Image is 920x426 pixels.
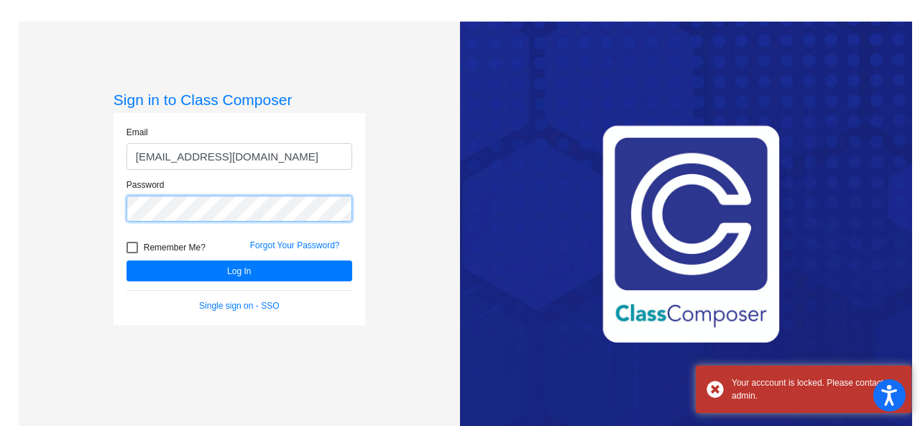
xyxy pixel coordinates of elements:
span: Remember Me? [144,239,206,256]
h3: Sign in to Class Composer [114,91,365,109]
a: Single sign on - SSO [199,301,279,311]
button: Log In [126,260,352,281]
div: Your acccount is locked. Please contact admin. [732,376,901,402]
label: Password [126,178,165,191]
a: Forgot Your Password? [250,240,340,250]
label: Email [126,126,148,139]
